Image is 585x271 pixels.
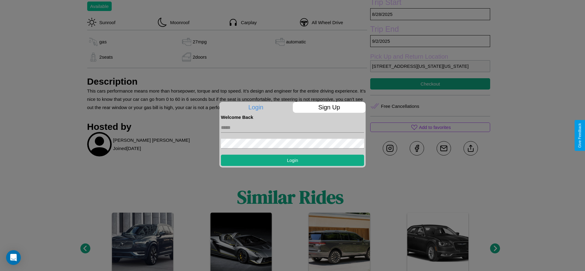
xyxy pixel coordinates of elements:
button: Login [221,155,364,166]
p: Login [219,102,292,113]
h4: Welcome Back [221,115,364,120]
p: Sign Up [293,102,366,113]
div: Give Feedback [578,123,582,148]
div: Open Intercom Messenger [6,250,21,265]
